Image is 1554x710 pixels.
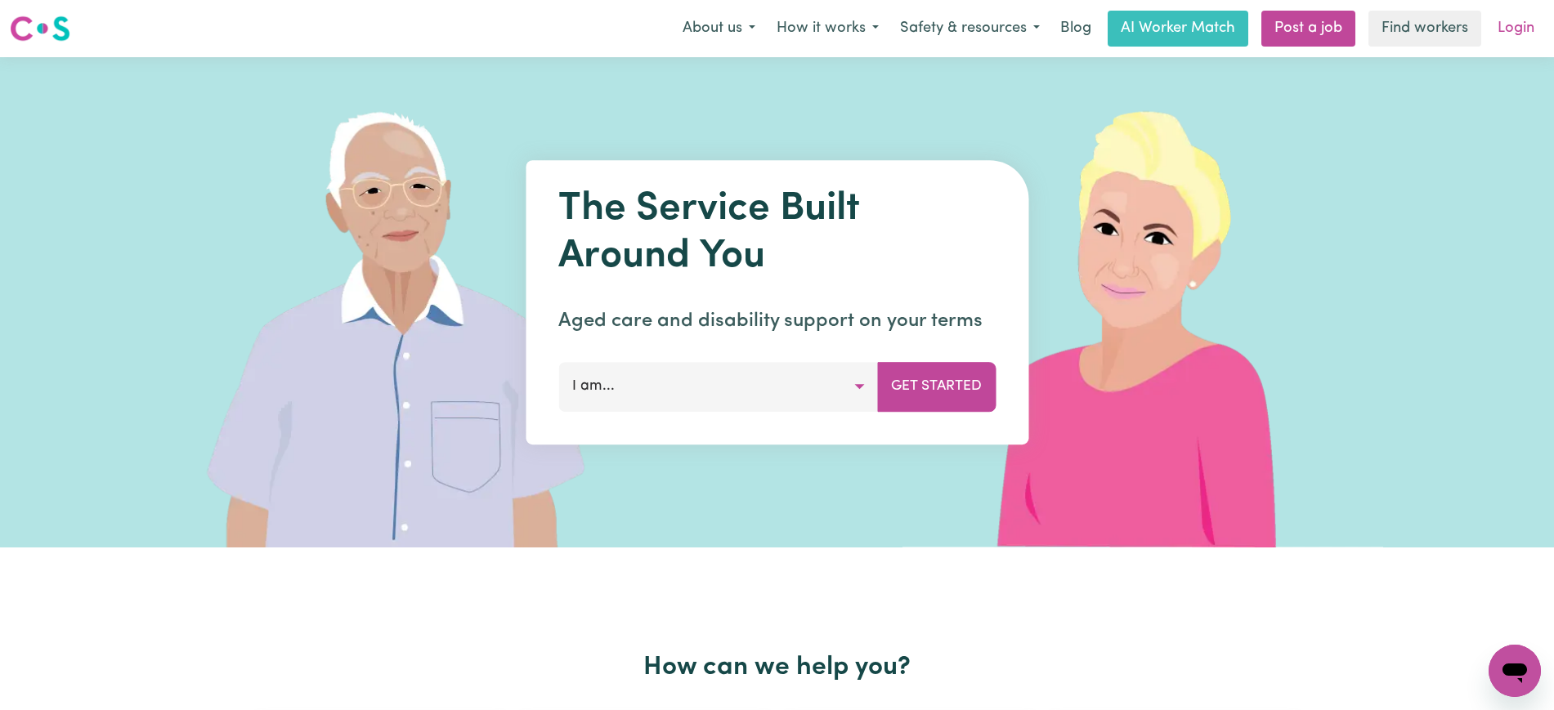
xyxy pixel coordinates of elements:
button: Get Started [877,362,996,411]
a: Login [1488,11,1544,47]
h1: The Service Built Around You [558,186,996,280]
button: I am... [558,362,878,411]
iframe: Button to launch messaging window [1489,645,1541,697]
img: Careseekers logo [10,14,70,43]
h2: How can we help you? [248,652,1307,683]
button: How it works [766,11,889,46]
a: Find workers [1368,11,1481,47]
button: Safety & resources [889,11,1050,46]
a: AI Worker Match [1108,11,1248,47]
button: About us [672,11,766,46]
a: Post a job [1261,11,1355,47]
p: Aged care and disability support on your terms [558,306,996,336]
a: Careseekers logo [10,10,70,47]
a: Blog [1050,11,1101,47]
